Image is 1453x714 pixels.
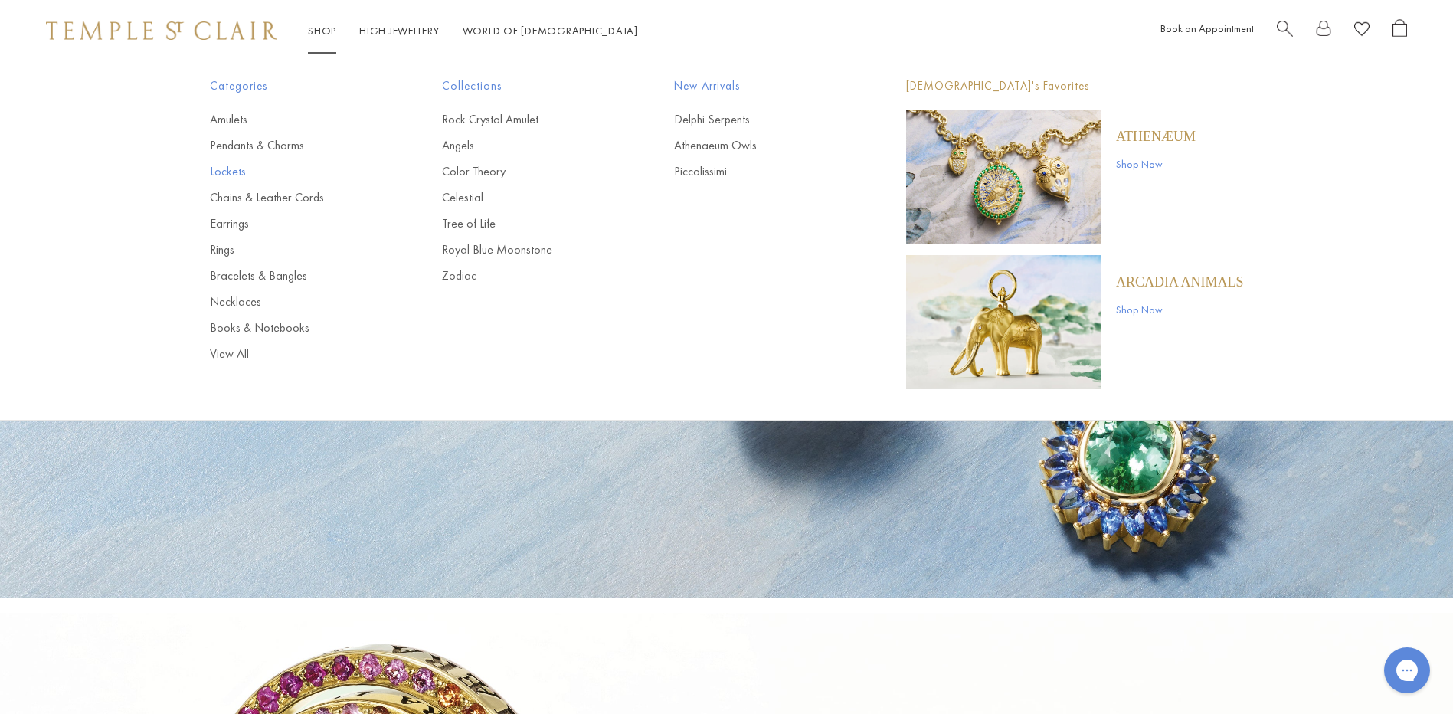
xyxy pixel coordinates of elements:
[1277,19,1293,43] a: Search
[442,215,613,232] a: Tree of Life
[674,163,845,180] a: Piccolissimi
[1354,19,1370,43] a: View Wishlist
[674,111,845,128] a: Delphi Serpents
[442,111,613,128] a: Rock Crystal Amulet
[210,346,381,362] a: View All
[359,24,440,38] a: High JewelleryHigh Jewellery
[1160,21,1254,35] a: Book an Appointment
[308,21,638,41] nav: Main navigation
[1116,128,1196,145] a: Athenæum
[442,241,613,258] a: Royal Blue Moonstone
[442,189,613,206] a: Celestial
[674,77,845,96] span: New Arrivals
[210,111,381,128] a: Amulets
[308,24,336,38] a: ShopShop
[442,137,613,154] a: Angels
[442,163,613,180] a: Color Theory
[1392,19,1407,43] a: Open Shopping Bag
[463,24,638,38] a: World of [DEMOGRAPHIC_DATA]World of [DEMOGRAPHIC_DATA]
[210,267,381,284] a: Bracelets & Bangles
[210,77,381,96] span: Categories
[210,189,381,206] a: Chains & Leather Cords
[1116,273,1244,290] a: ARCADIA ANIMALS
[210,163,381,180] a: Lockets
[1116,156,1196,172] a: Shop Now
[210,215,381,232] a: Earrings
[674,137,845,154] a: Athenaeum Owls
[906,77,1244,96] p: [DEMOGRAPHIC_DATA]'s Favorites
[1116,301,1244,318] a: Shop Now
[210,137,381,154] a: Pendants & Charms
[210,241,381,258] a: Rings
[210,293,381,310] a: Necklaces
[210,319,381,336] a: Books & Notebooks
[442,77,613,96] span: Collections
[442,267,613,284] a: Zodiac
[46,21,277,40] img: Temple St. Clair
[1376,642,1438,699] iframe: Gorgias live chat messenger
